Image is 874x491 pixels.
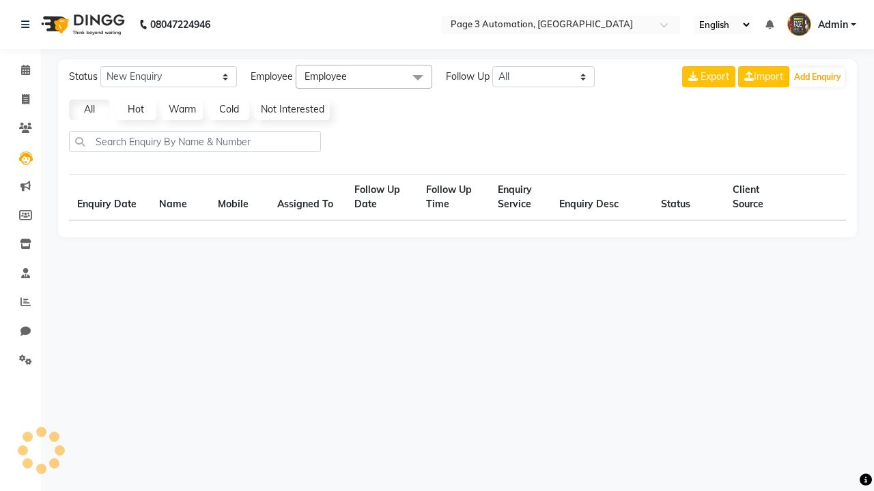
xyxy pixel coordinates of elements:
[791,68,845,87] button: Add Enquiry
[210,175,270,221] th: Mobile
[208,100,249,120] a: Cold
[35,5,128,44] img: logo
[346,175,418,221] th: Follow Up Date
[418,175,490,221] th: Follow Up Time
[551,175,653,221] th: Enquiry Desc
[446,70,490,84] span: Follow Up
[305,70,347,83] span: Employee
[701,70,729,83] span: Export
[69,100,110,120] a: All
[269,175,346,221] th: Assigned To
[653,175,724,221] th: Status
[162,100,203,120] a: Warm
[151,175,210,221] th: Name
[682,66,735,87] button: Export
[251,70,293,84] span: Employee
[69,131,321,152] input: Search Enquiry By Name & Number
[69,175,151,221] th: Enquiry Date
[490,175,551,221] th: Enquiry Service
[255,100,330,120] a: Not Interested
[738,66,789,87] a: Import
[115,100,156,120] a: Hot
[787,12,811,36] img: Admin
[69,70,98,84] span: Status
[818,18,848,32] span: Admin
[150,5,210,44] b: 08047224946
[724,175,797,221] th: Client Source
